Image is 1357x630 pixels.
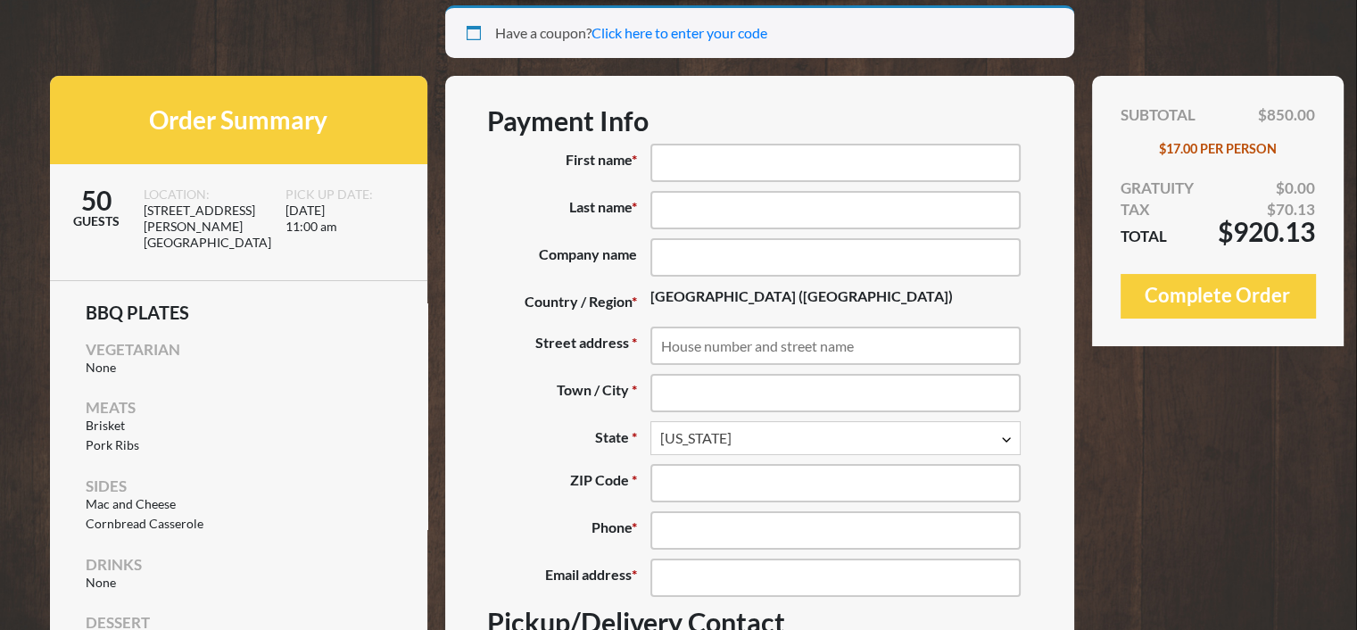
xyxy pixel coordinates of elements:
li: None [86,361,392,376]
span: [STREET_ADDRESS][PERSON_NAME] [GEOGRAPHIC_DATA] [144,203,263,258]
label: State [487,421,650,455]
span: LOCATION: [144,187,263,203]
li: Brisket [86,419,392,434]
div: Have a coupon? [445,5,1074,58]
span: State [650,421,1021,455]
span: 50 [50,187,144,213]
span: $70.13 [1267,199,1315,220]
label: ZIP Code [487,464,650,502]
strong: [GEOGRAPHIC_DATA] ([GEOGRAPHIC_DATA]) [650,287,953,304]
span: Order Summary [149,104,327,136]
label: Phone [487,511,650,550]
li: Mac and Cheese [86,497,392,512]
abbr: required [632,381,637,398]
span: Meats [86,398,136,417]
span: Sides [86,477,127,495]
li: None [86,576,392,591]
label: Company name [487,238,650,277]
span: GUESTS [50,213,144,229]
abbr: required [632,471,637,488]
span: $0.00 [1276,178,1315,199]
label: Country / Region [487,286,650,318]
label: Town / City [487,374,650,412]
span: $850.00 [1258,104,1315,126]
label: Email address [487,559,650,597]
li: Pork Ribs [86,438,392,453]
li: Cornbread Casserole [86,517,392,532]
input: House number and street name [650,327,1021,365]
h3: Payment Info [487,104,1032,137]
span: Vegetarian [86,340,180,359]
span: SUBTOTAL [1121,104,1196,126]
abbr: required [632,334,637,351]
span: $920.13 [1218,220,1315,242]
button: Complete Order [1121,274,1315,318]
span: TOTAL [1121,226,1167,247]
div: $17.00 PER PERSON [1121,138,1315,160]
span: [DATE] 11:00 am [285,203,405,258]
span: PICK UP DATE: [285,187,405,203]
span: Texas [660,427,1011,449]
span: TAX [1121,199,1150,220]
span: Drinks [86,555,142,574]
label: Street address [487,327,650,365]
span: GRATUITY [1121,178,1194,199]
span: BBQ Plates [86,303,392,321]
label: First name [487,144,650,182]
abbr: required [632,428,637,445]
a: Click here to enter your code [592,24,767,41]
label: Last name [487,191,650,229]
